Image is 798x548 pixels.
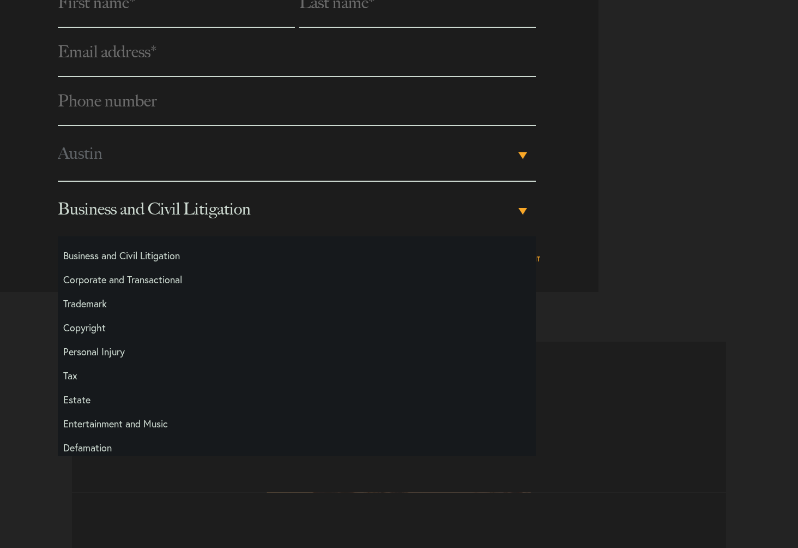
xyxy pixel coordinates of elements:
li: Corporate and Transactional [58,267,536,291]
input: Phone number [58,77,536,126]
li: Personal Injury [58,339,536,364]
li: Entertainment and Music [58,412,536,436]
span: Austin [58,126,515,181]
li: Copyright [58,315,536,339]
input: Email address* [58,28,536,77]
span: Business and Civil Litigation [58,182,515,236]
li: Trademark [58,291,536,315]
b: ▾ [518,152,527,159]
li: Estate [58,388,536,412]
li: Tax [58,364,536,388]
li: Defamation [58,436,536,460]
b: ▾ [518,208,527,215]
li: Business and Civil Litigation [58,243,536,267]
